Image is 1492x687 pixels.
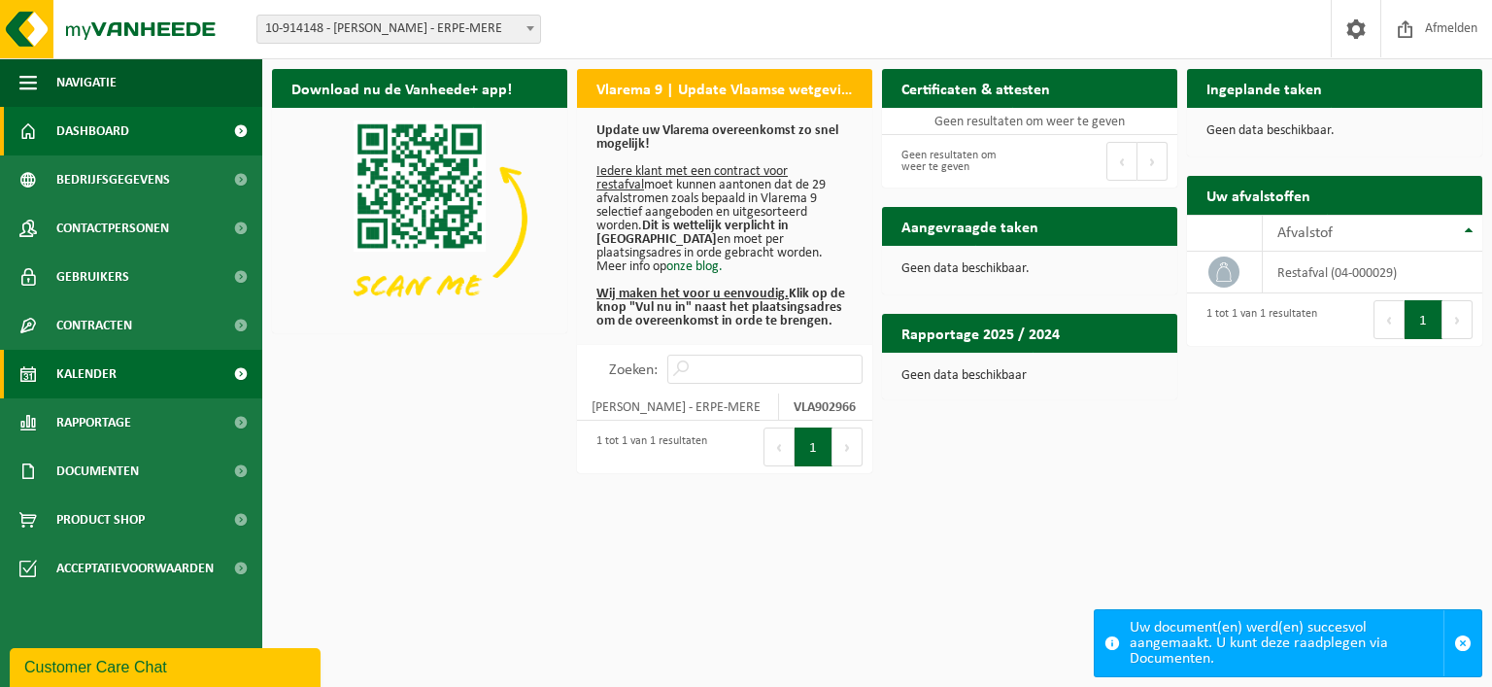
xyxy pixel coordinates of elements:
[56,107,129,155] span: Dashboard
[56,58,117,107] span: Navigatie
[1137,142,1168,181] button: Next
[56,253,129,301] span: Gebruikers
[577,394,779,421] td: [PERSON_NAME] - ERPE-MERE
[272,108,567,329] img: Download de VHEPlus App
[609,362,658,378] label: Zoeken:
[56,544,214,593] span: Acceptatievoorwaarden
[587,426,707,468] div: 1 tot 1 van 1 resultaten
[901,262,1158,276] p: Geen data beschikbaar.
[10,644,324,687] iframe: chat widget
[1187,69,1341,107] h2: Ingeplande taken
[56,398,131,447] span: Rapportage
[56,496,145,544] span: Product Shop
[257,16,540,43] span: 10-914148 - VEREECKEN BART - ERPE-MERE
[56,350,117,398] span: Kalender
[596,287,789,301] u: Wij maken het voor u eenvoudig.
[1033,352,1175,391] a: Bekijk rapportage
[56,301,132,350] span: Contracten
[596,164,788,192] u: Iedere klant met een contract voor restafval
[795,428,832,466] button: 1
[901,369,1158,383] p: Geen data beschikbaar
[272,69,531,107] h2: Download nu de Vanheede+ app!
[56,204,169,253] span: Contactpersonen
[256,15,541,44] span: 10-914148 - VEREECKEN BART - ERPE-MERE
[577,69,872,107] h2: Vlarema 9 | Update Vlaamse wetgeving
[882,69,1069,107] h2: Certificaten & attesten
[596,219,789,247] b: Dit is wettelijk verplicht in [GEOGRAPHIC_DATA]
[1130,610,1443,676] div: Uw document(en) werd(en) succesvol aangemaakt. U kunt deze raadplegen via Documenten.
[1263,252,1482,293] td: restafval (04-000029)
[882,314,1079,352] h2: Rapportage 2025 / 2024
[1405,300,1442,339] button: 1
[666,259,723,274] a: onze blog.
[1187,176,1330,214] h2: Uw afvalstoffen
[1106,142,1137,181] button: Previous
[882,207,1058,245] h2: Aangevraagde taken
[1206,124,1463,138] p: Geen data beschikbaar.
[882,108,1177,135] td: Geen resultaten om weer te geven
[56,447,139,496] span: Documenten
[832,428,863,466] button: Next
[1277,225,1333,241] span: Afvalstof
[794,400,856,415] strong: VLA902966
[596,124,853,328] p: moet kunnen aantonen dat de 29 afvalstromen zoals bepaald in Vlarema 9 selectief aangeboden en ui...
[1197,298,1317,341] div: 1 tot 1 van 1 resultaten
[763,428,795,466] button: Previous
[56,155,170,204] span: Bedrijfsgegevens
[892,140,1020,183] div: Geen resultaten om weer te geven
[596,287,845,328] b: Klik op de knop "Vul nu in" naast het plaatsingsadres om de overeenkomst in orde te brengen.
[1442,300,1473,339] button: Next
[596,123,838,152] b: Update uw Vlarema overeenkomst zo snel mogelijk!
[1373,300,1405,339] button: Previous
